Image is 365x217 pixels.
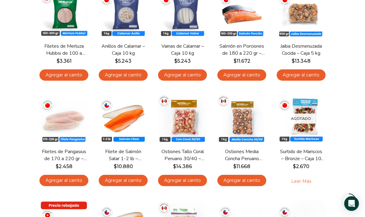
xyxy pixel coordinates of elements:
[115,58,131,64] bdi: 5.243
[56,164,59,169] span: $
[173,164,192,169] bdi: 14.386
[101,148,146,162] a: Filete de Salmón Salar 1-2 lb – Premium – Caja 10 kg
[219,148,264,162] a: Ostiones Media Concha Peruano 30/40 – Caja 10 kg
[344,196,359,211] div: Open Intercom Messenger
[115,58,118,64] span: $
[41,43,87,57] a: Filetes de Merluza Hubbsi de 100 a 200 gr – Caja 10 kg
[114,164,133,169] bdi: 10.880
[233,164,236,169] span: $
[39,69,88,81] a: Agregar al carrito: “Filetes de Merluza Hubbsi de 100 a 200 gr – Caja 10 kg”
[292,58,295,64] span: $
[158,69,207,81] a: Agregar al carrito: “Vainas de Calamar - Caja 10 kg”
[173,164,176,169] span: $
[158,175,207,186] a: Agregar al carrito: “Ostiones Tallo Coral Peruano 30/40 - Caja 10 kg”
[278,43,324,57] a: Jaiba Desmenuzada Cocida – Caja 5 kg
[174,58,177,64] span: $
[277,69,326,81] a: Agregar al carrito: “Jaiba Desmenuzada Cocida - Caja 5 kg”
[292,58,311,64] bdi: 13.348
[234,58,250,64] bdi: 11.672
[293,164,296,169] span: $
[233,164,250,169] bdi: 11.668
[217,175,266,186] a: Agregar al carrito: “Ostiones Media Concha Peruano 30/40 - Caja 10 kg”
[287,114,315,124] p: Agotado
[114,164,117,169] span: $
[219,43,264,57] a: Salmón en Porciones de 180 a 220 gr – Premium – Caja 5 kg
[41,148,87,162] a: Filetes de Pangasius de 170 a 220 gr – Bronze – Caja 10 kg
[57,58,60,64] span: $
[234,58,237,64] span: $
[282,175,321,188] a: Leé más sobre “Surtido de Mariscos - Bronze - Caja 10 kg”
[278,148,324,162] a: Surtido de Mariscos – Bronze – Caja 10 kg
[160,148,205,162] a: Ostiones Tallo Coral Peruano 30/40 – Caja 10 kg
[57,58,72,64] bdi: 3.361
[99,69,148,81] a: Agregar al carrito: “Anillos de Calamar - Caja 10 kg”
[174,58,191,64] bdi: 5.243
[217,69,266,81] a: Agregar al carrito: “Salmón en Porciones de 180 a 220 gr - Premium - Caja 5 kg”
[101,43,146,57] a: Anillos de Calamar – Caja 10 kg
[56,164,72,169] bdi: 2.458
[99,175,148,186] a: Agregar al carrito: “Filete de Salmón Salar 1-2 lb – Premium - Caja 10 kg”
[293,164,309,169] bdi: 2.670
[39,175,88,186] a: Agregar al carrito: “Filetes de Pangasius de 170 a 220 gr - Bronze - Caja 10 kg”
[160,43,205,57] a: Vainas de Calamar – Caja 10 kg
